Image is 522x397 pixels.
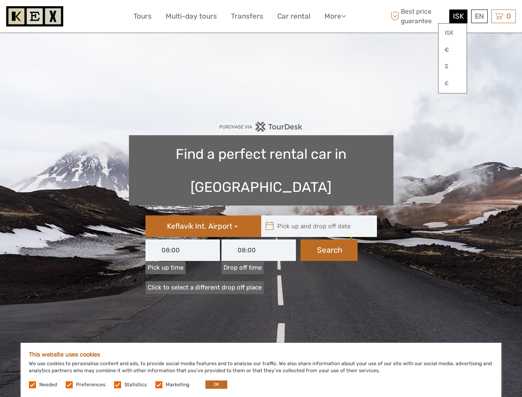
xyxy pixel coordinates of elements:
[261,215,373,237] input: Pick up and drop off date
[76,381,105,388] label: Preferences
[205,380,227,389] button: OK
[222,239,296,261] input: Drop off time
[129,135,393,206] h1: Find a perfect rental car in [GEOGRAPHIC_DATA]
[505,12,512,20] span: 0
[166,381,189,388] label: Marketing
[124,381,147,388] label: Statistics
[12,14,93,21] p: We're away right now. Please check back later!
[145,281,264,294] a: Click to select a different drop off place
[324,10,346,22] a: More
[145,261,186,274] label: Pick up time
[439,76,467,91] a: £
[145,239,220,261] input: Pick up time
[389,7,447,25] span: Best price guarantee
[453,12,464,20] span: ISK
[95,13,105,23] button: Open LiveChat chat widget
[231,10,263,22] a: Transfers
[133,10,152,22] a: Tours
[21,343,501,397] div: We use cookies to personalise content and ads, to provide social media features and to analyse ou...
[39,381,57,388] label: Needed
[29,351,493,358] h5: This website uses cookies
[439,26,467,41] a: ISK
[6,6,63,26] img: 1261-44dab5bb-39f8-40da-b0c2-4d9fce00897c_logo_small.jpg
[439,59,467,74] a: $
[219,122,303,132] img: PurchaseViaTourDesk.png
[145,215,261,237] button: Keflavík Int. Airport
[277,10,310,22] a: Car rental
[167,222,232,231] span: Keflavík Int. Airport
[471,10,488,23] div: EN
[166,10,217,22] a: Multi-day tours
[222,261,264,274] label: Drop off time
[300,239,358,261] button: Search
[439,43,467,57] a: €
